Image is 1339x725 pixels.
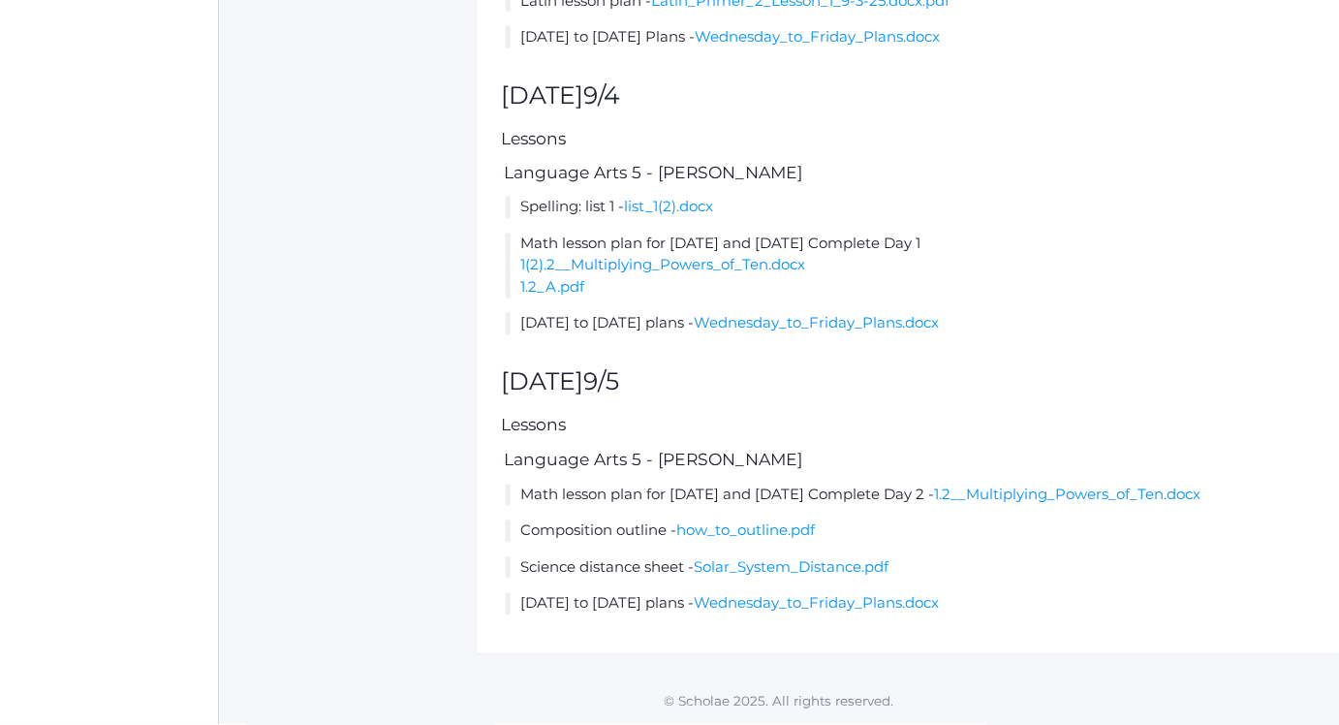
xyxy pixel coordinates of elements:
li: Spelling: list 1 - [506,197,1318,219]
li: Math lesson plan for [DATE] and [DATE] Complete Day 1 [506,234,1318,299]
a: Solar_System_Distance.pdf [694,558,888,577]
h5: Lessons [501,130,1318,148]
span: 9/5 [583,367,619,396]
li: [DATE] to [DATE] plans - [506,313,1318,335]
li: Composition outline - [506,520,1318,543]
a: 1.2__Multiplying_Powers_of_Ten.docx [934,486,1200,504]
a: how_to_outline.pdf [676,521,815,540]
span: 9/4 [583,80,620,110]
a: 1(2).2__Multiplying_Powers_of_Ten.docx [520,256,805,274]
h5: Language Arts 5 - [PERSON_NAME] [501,164,1318,182]
h5: Language Arts 5 - [PERSON_NAME] [501,452,1318,470]
h2: [DATE] [501,369,1318,396]
h2: [DATE] [501,82,1318,110]
a: Wednesday_to_Friday_Plans.docx [695,27,940,46]
a: list_1(2).docx [624,198,713,216]
a: Wednesday_to_Friday_Plans.docx [694,594,939,613]
a: 1.2_A.pdf [520,278,584,297]
li: [DATE] to [DATE] plans - [506,593,1318,615]
p: © Scholae 2025. All rights reserved. [219,692,1339,711]
h5: Lessons [501,417,1318,435]
li: Math lesson plan for [DATE] and [DATE] Complete Day 2 - [506,485,1318,507]
li: [DATE] to [DATE] Plans - [506,26,1318,48]
a: Wednesday_to_Friday_Plans.docx [694,314,939,332]
li: Science distance sheet - [506,557,1318,580]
